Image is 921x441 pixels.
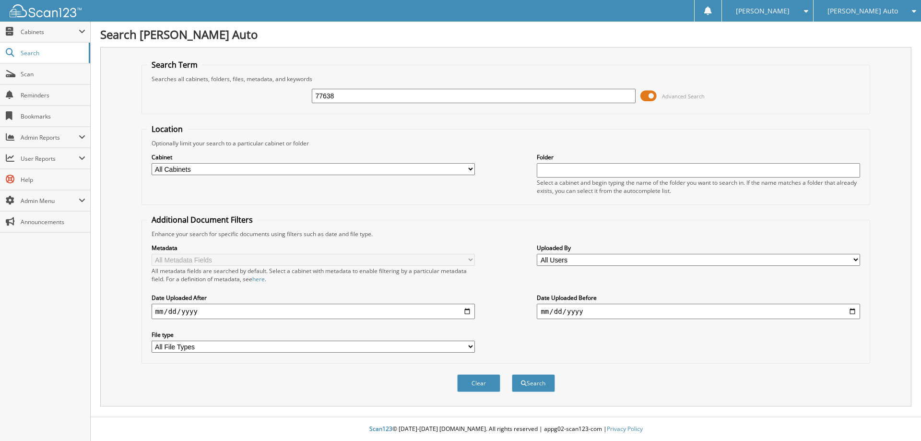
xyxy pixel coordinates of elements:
[736,8,790,14] span: [PERSON_NAME]
[147,230,865,238] div: Enhance your search for specific documents using filters such as date and file type.
[21,28,79,36] span: Cabinets
[607,425,643,433] a: Privacy Policy
[21,218,85,226] span: Announcements
[873,395,921,441] iframe: Chat Widget
[21,155,79,163] span: User Reports
[537,244,860,252] label: Uploaded By
[152,331,475,339] label: File type
[537,153,860,161] label: Folder
[147,60,202,70] legend: Search Term
[152,294,475,302] label: Date Uploaded After
[537,179,860,195] div: Select a cabinet and begin typing the name of the folder you want to search in. If the name match...
[21,49,84,57] span: Search
[21,70,85,78] span: Scan
[91,417,921,441] div: © [DATE]-[DATE] [DOMAIN_NAME]. All rights reserved | appg02-scan123-com |
[21,197,79,205] span: Admin Menu
[10,4,82,17] img: scan123-logo-white.svg
[662,93,705,100] span: Advanced Search
[537,294,860,302] label: Date Uploaded Before
[21,133,79,142] span: Admin Reports
[252,275,265,283] a: here
[457,374,500,392] button: Clear
[21,112,85,120] span: Bookmarks
[21,91,85,99] span: Reminders
[147,139,865,147] div: Optionally limit your search to a particular cabinet or folder
[537,304,860,319] input: end
[512,374,555,392] button: Search
[369,425,392,433] span: Scan123
[152,267,475,283] div: All metadata fields are searched by default. Select a cabinet with metadata to enable filtering b...
[152,244,475,252] label: Metadata
[147,124,188,134] legend: Location
[147,215,258,225] legend: Additional Document Filters
[827,8,898,14] span: [PERSON_NAME] Auto
[21,176,85,184] span: Help
[100,26,911,42] h1: Search [PERSON_NAME] Auto
[152,304,475,319] input: start
[152,153,475,161] label: Cabinet
[147,75,865,83] div: Searches all cabinets, folders, files, metadata, and keywords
